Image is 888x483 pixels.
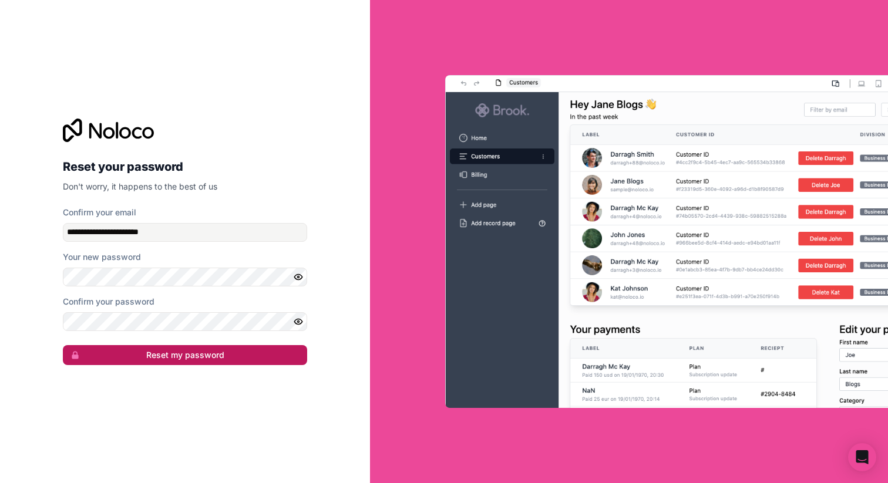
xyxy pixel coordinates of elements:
[63,207,136,218] label: Confirm your email
[63,296,154,308] label: Confirm your password
[63,345,307,365] button: Reset my password
[63,223,307,242] input: Email address
[848,443,876,471] div: Open Intercom Messenger
[63,251,141,263] label: Your new password
[63,312,307,331] input: Confirm password
[63,156,307,177] h2: Reset your password
[63,268,307,286] input: Password
[63,181,307,192] p: Don't worry, it happens to the best of us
